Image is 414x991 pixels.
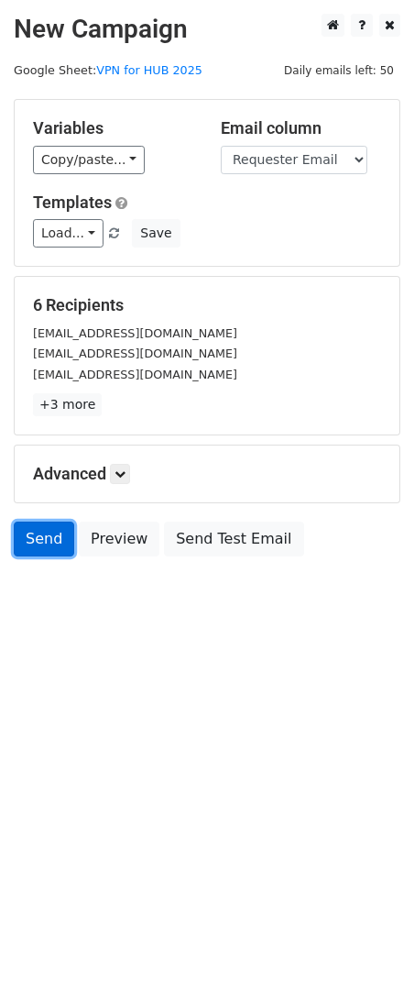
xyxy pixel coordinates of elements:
[33,295,381,315] h5: 6 Recipients
[33,326,237,340] small: [EMAIL_ADDRESS][DOMAIN_NAME]
[132,219,180,248] button: Save
[33,219,103,248] a: Load...
[14,522,74,556] a: Send
[33,118,193,138] h5: Variables
[33,393,102,416] a: +3 more
[33,347,237,360] small: [EMAIL_ADDRESS][DOMAIN_NAME]
[33,368,237,381] small: [EMAIL_ADDRESS][DOMAIN_NAME]
[278,61,400,81] span: Daily emails left: 50
[33,464,381,484] h5: Advanced
[221,118,381,138] h5: Email column
[164,522,303,556] a: Send Test Email
[322,903,414,991] div: วิดเจ็ตการแชท
[14,14,400,45] h2: New Campaign
[14,63,202,77] small: Google Sheet:
[322,903,414,991] iframe: Chat Widget
[33,146,145,174] a: Copy/paste...
[33,193,112,212] a: Templates
[96,63,202,77] a: VPN for HUB 2025
[278,63,400,77] a: Daily emails left: 50
[79,522,159,556] a: Preview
